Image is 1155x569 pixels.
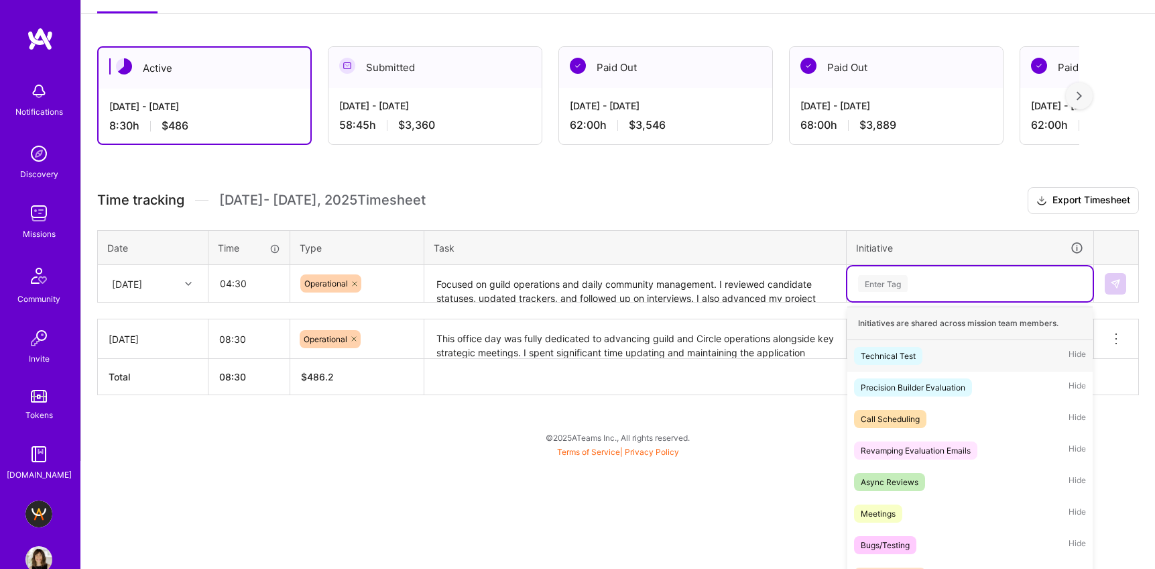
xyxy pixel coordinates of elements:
[1031,58,1047,74] img: Paid Out
[570,99,762,113] div: [DATE] - [DATE]
[25,200,52,227] img: teamwork
[25,501,52,527] img: A.Team - Grow A.Team's Community & Demand
[208,321,290,357] input: HH:MM
[559,47,772,88] div: Paid Out
[339,58,355,74] img: Submitted
[859,118,896,132] span: $3,889
[304,334,347,344] span: Operational
[290,230,424,265] th: Type
[424,230,847,265] th: Task
[861,475,918,489] div: Async Reviews
[328,47,542,88] div: Submitted
[185,280,192,287] i: icon Chevron
[80,421,1155,454] div: © 2025 ATeams Inc., All rights reserved.
[208,359,290,395] th: 08:30
[23,260,55,292] img: Community
[1069,410,1086,428] span: Hide
[426,321,845,358] textarea: This office day was fully dedicated to advancing guild and Circle operations alongside key strate...
[1028,187,1139,214] button: Export Timesheet
[22,501,56,527] a: A.Team - Grow A.Team's Community & Demand
[1069,442,1086,460] span: Hide
[1069,505,1086,523] span: Hide
[25,441,52,468] img: guide book
[557,447,679,457] span: |
[861,412,920,426] div: Call Scheduling
[861,507,896,521] div: Meetings
[629,118,666,132] span: $3,546
[570,118,762,132] div: 62:00 h
[98,230,208,265] th: Date
[109,332,197,346] div: [DATE]
[99,48,310,89] div: Active
[17,292,60,306] div: Community
[109,119,300,133] div: 8:30 h
[25,325,52,352] img: Invite
[304,278,348,289] span: Operational
[858,273,908,294] div: Enter Tag
[25,78,52,105] img: bell
[27,27,54,51] img: logo
[426,266,845,302] textarea: Focused on guild operations and daily community management. I reviewed candidate statuses, update...
[301,371,334,382] span: $ 486.2
[861,349,916,363] div: Technical Test
[557,447,620,457] a: Terms of Service
[20,167,58,181] div: Discovery
[31,390,47,403] img: tokens
[625,447,679,457] a: Privacy Policy
[1069,536,1086,554] span: Hide
[219,192,426,209] span: [DATE] - [DATE] , 2025 Timesheet
[339,118,531,132] div: 58:45 h
[570,58,586,74] img: Paid Out
[790,47,1003,88] div: Paid Out
[1069,378,1086,397] span: Hide
[861,538,910,552] div: Bugs/Testing
[7,468,72,482] div: [DOMAIN_NAME]
[861,444,971,458] div: Revamping Evaluation Emails
[800,58,816,74] img: Paid Out
[1069,347,1086,365] span: Hide
[97,192,184,209] span: Time tracking
[1036,194,1047,208] i: icon Download
[23,227,56,241] div: Missions
[109,99,300,113] div: [DATE] - [DATE]
[162,119,188,133] span: $486
[339,99,531,113] div: [DATE] - [DATE]
[1069,473,1086,491] span: Hide
[856,240,1084,256] div: Initiative
[29,352,50,366] div: Invite
[116,58,132,74] img: Active
[25,408,53,422] div: Tokens
[98,359,208,395] th: Total
[1110,278,1121,289] img: Submit
[15,105,63,119] div: Notifications
[861,380,965,395] div: Precision Builder Evaluation
[800,99,992,113] div: [DATE] - [DATE]
[209,266,289,301] input: HH:MM
[112,276,142,291] div: [DATE]
[1077,91,1082,101] img: right
[218,241,280,255] div: Time
[800,118,992,132] div: 68:00 h
[25,140,52,167] img: discovery
[398,118,435,132] span: $3,360
[847,307,1093,340] div: Initiatives are shared across mission team members.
